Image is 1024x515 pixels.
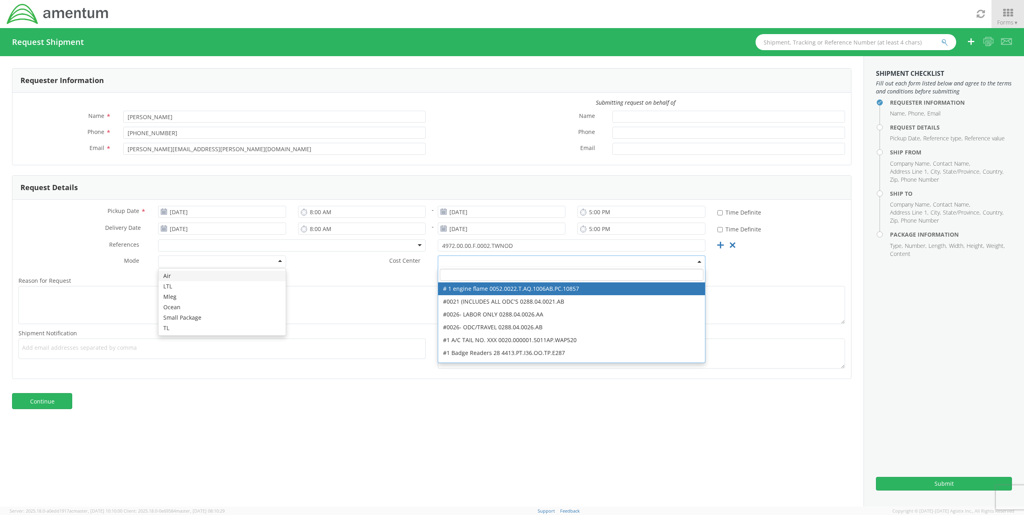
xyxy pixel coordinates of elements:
[890,149,1012,155] h4: Ship From
[18,329,77,337] span: Shipment Notification
[949,242,965,250] li: Width
[389,257,421,266] span: Cost Center
[933,201,970,209] li: Contact Name
[890,134,921,142] li: Pickup Date
[578,128,595,137] span: Phone
[890,124,1012,130] h4: Request Details
[1014,19,1018,26] span: ▼
[12,38,84,47] h4: Request Shipment
[6,3,110,25] img: dyn-intl-logo-049831509241104b2a82.png
[965,134,1005,142] li: Reference value
[158,312,285,323] div: Small Package
[124,257,139,264] span: Mode
[22,344,422,352] span: Add email addresses separated by comma
[892,508,1014,514] span: Copyright © [DATE]-[DATE] Agistix Inc., All Rights Reserved
[986,242,1005,250] li: Weight
[983,209,1004,217] li: Country
[890,109,906,118] li: Name
[876,70,1012,77] h3: Shipment Checklist
[579,112,595,121] span: Name
[20,184,78,192] h3: Request Details
[890,250,910,258] li: Content
[929,242,947,250] li: Length
[438,295,705,308] li: #0021 (INCLUDES ALL ODC'S 0288.04.0021.AB
[176,508,225,514] span: master, [DATE] 08:10:29
[943,209,981,217] li: State/Province
[931,209,941,217] li: City
[756,34,956,50] input: Shipment, Tracking or Reference Number (at least 4 chars)
[908,109,925,118] li: Phone
[876,79,1012,95] span: Fill out each form listed below and agree to the terms and conditions before submitting
[158,323,285,333] div: TL
[876,477,1012,491] button: Submit
[943,168,981,176] li: State/Province
[10,508,122,514] span: Server: 2025.18.0-a0edd1917ac
[967,242,984,250] li: Height
[901,217,939,225] li: Phone Number
[890,99,1012,105] h4: Requester Information
[124,508,225,514] span: Client: 2025.18.0-0e69584
[438,347,705,359] li: #1 Badge Readers 28 4413.PT.I36.OO.TP.E287
[890,231,1012,237] h4: Package Information
[18,277,71,284] span: Reason for Request
[997,18,1018,26] span: Forms
[89,144,104,152] span: Email
[890,168,929,176] li: Address Line 1
[923,134,963,142] li: Reference type
[890,176,899,184] li: Zip
[438,282,705,295] li: # 1 engine flame 0052.0022.T.AQ.1006AB.PC.10857
[438,308,705,321] li: #0026- LABOR ONLY 0288.04.0026.AA
[901,176,939,184] li: Phone Number
[890,191,1012,197] h4: Ship To
[108,207,139,215] span: Pickup Date
[158,281,285,292] div: LTL
[717,210,723,215] input: Time Definite
[983,168,1004,176] li: Country
[717,207,763,217] label: Time Definite
[12,393,72,409] a: Continue
[438,321,705,334] li: #0026- ODC/TRAVEL 0288.04.0026.AB
[890,209,929,217] li: Address Line 1
[890,217,899,225] li: Zip
[596,99,675,106] i: Submitting request on behalf of
[109,241,139,248] span: References
[87,128,104,136] span: Phone
[560,508,580,514] a: Feedback
[20,77,104,85] h3: Requester Information
[158,271,285,281] div: Air
[580,144,595,153] span: Email
[717,227,723,232] input: Time Definite
[158,302,285,312] div: Ocean
[717,224,763,233] label: Time Definite
[890,242,903,250] li: Type
[933,160,970,168] li: Contact Name
[73,508,122,514] span: master, [DATE] 10:10:00
[538,508,555,514] a: Support
[88,112,104,120] span: Name
[438,334,705,347] li: #1 A/C TAIL NO. XXX 0020.000001.5011AP.WAP520
[105,224,141,233] span: Delivery Date
[890,201,931,209] li: Company Name
[890,160,931,168] li: Company Name
[158,292,285,302] div: Mleg
[927,109,941,118] li: Email
[438,359,705,372] li: #1 Badge Readers 28 4413.PT.I36
[931,168,941,176] li: City
[905,242,926,250] li: Number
